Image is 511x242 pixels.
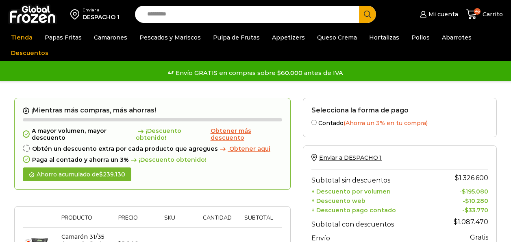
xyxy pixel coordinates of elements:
bdi: 195.080 [462,188,488,195]
span: 46 [474,8,481,15]
h2: ¡Mientras más compras, más ahorras! [23,106,282,114]
bdi: 1.087.470 [454,218,488,226]
div: Ahorro acumulado de [23,167,131,182]
input: Contado(Ahorra un 3% en tu compra) [311,120,317,125]
a: Mi cuenta [418,6,458,22]
a: Pescados y Mariscos [135,30,205,45]
a: Papas Fritas [41,30,86,45]
a: Camarones [90,30,131,45]
span: Enviar a DESPACHO 1 [319,154,382,161]
td: - [439,205,488,214]
th: Precio [111,215,144,227]
th: Cantidad [195,215,239,227]
div: Paga al contado y ahorra un 3% [23,156,282,163]
th: Subtotal con descuentos [311,214,439,230]
a: Enviar a DESPACHO 1 [311,154,382,161]
bdi: 239.130 [99,171,125,178]
span: Mi cuenta [426,10,458,18]
a: Descuentos [7,45,52,61]
a: Abarrotes [438,30,476,45]
span: $ [455,174,459,182]
th: + Descuento web [311,195,439,205]
label: Contado [311,118,488,127]
a: Pulpa de Frutas [209,30,264,45]
div: A mayor volumen, mayor descuento [23,128,282,141]
a: Pollos [407,30,434,45]
a: Appetizers [268,30,309,45]
span: $ [454,218,458,226]
a: Queso Crema [313,30,361,45]
span: $ [99,171,103,178]
th: Producto [57,215,111,227]
button: Search button [359,6,376,23]
span: (Ahorra un 3% en tu compra) [344,119,428,127]
a: Tienda [7,30,37,45]
bdi: 10.280 [465,197,488,205]
div: Obtén un descuento extra por cada producto que agregues [23,145,282,152]
a: Obtener más descuento [211,128,282,141]
img: address-field-icon.svg [70,7,83,21]
th: + Descuento pago contado [311,205,439,214]
strong: Gratis [470,233,488,241]
a: 46 Carrito [466,5,503,24]
th: Subtotal [239,215,278,227]
span: $ [465,207,468,214]
td: - [439,195,488,205]
span: Obtener aqui [229,145,270,152]
a: Hortalizas [365,30,403,45]
span: Obtener más descuento [211,127,251,141]
span: ¡Descuento obtenido! [136,128,209,141]
th: Sku [144,215,195,227]
span: $ [465,197,469,205]
h2: Selecciona la forma de pago [311,106,488,114]
span: ¡Descuento obtenido! [129,156,207,163]
th: Subtotal sin descuentos [311,170,439,186]
bdi: 33.770 [465,207,488,214]
div: DESPACHO 1 [83,13,120,21]
td: - [439,186,488,196]
bdi: 1.326.600 [455,174,488,182]
th: + Descuento por volumen [311,186,439,196]
span: $ [462,188,465,195]
a: Obtener aqui [218,145,270,152]
div: Enviar a [83,7,120,13]
span: Carrito [481,10,503,18]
